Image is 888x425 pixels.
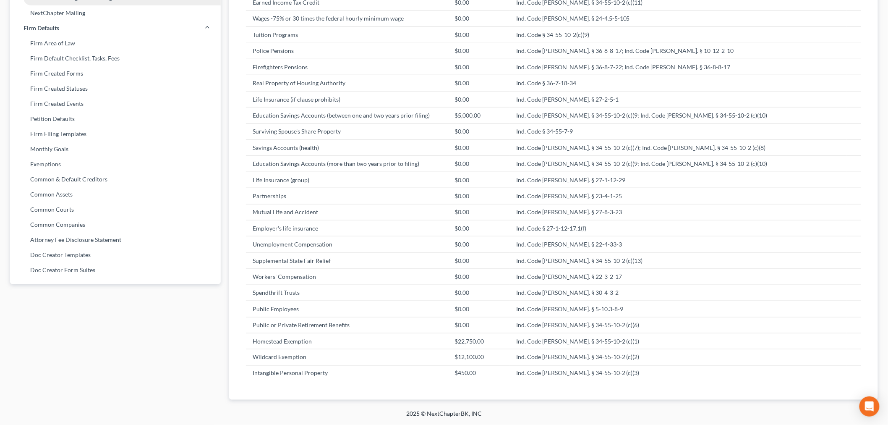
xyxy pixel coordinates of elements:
td: Unemployment Compensation [246,236,448,252]
td: Mutual Life and Accident [246,204,448,220]
td: Homestead Exemption [246,333,448,349]
a: Common Assets [10,187,221,202]
a: Firm Defaults [10,21,221,36]
td: Spendthrift Trusts [246,285,448,301]
td: $0.00 [448,75,509,91]
td: Life Insurance (if clause prohibits) [246,91,448,107]
td: Ind. Code [PERSON_NAME]. § 34-55-10-2 (c)(9; Ind. Code [PERSON_NAME]. § 34-55-10-2 (c)(10) [509,108,790,123]
span: Firm Defaults [24,24,59,32]
td: $0.00 [448,204,509,220]
a: Exemptions [10,157,221,172]
td: Employer's life insurance [246,220,448,236]
td: Ind. Code [PERSON_NAME]. § 34-55-10-2 (c)(13) [509,252,790,268]
td: Ind. Code [PERSON_NAME]. § 36-8-8-17; Ind. Code [PERSON_NAME]. § 10-12-2-10 [509,43,790,59]
div: 2025 © NextChapterBK, INC [205,410,683,425]
a: Common & Default Creditors [10,172,221,187]
td: $0.00 [448,301,509,317]
td: $22,750.00 [448,333,509,349]
td: Ind. Code § 34-55-10-2(c)(9) [509,27,790,43]
td: $0.00 [448,236,509,252]
td: Ind. Code [PERSON_NAME]. § 34-55-10-2 (c)(2) [509,349,790,365]
a: Common Courts [10,202,221,217]
td: Real Property of Housing Authority [246,75,448,91]
td: $0.00 [448,188,509,204]
a: NextChapter Mailing [10,5,221,21]
td: Ind. Code § 34-55-7-9 [509,123,790,139]
td: Ind. Code [PERSON_NAME]. § 27-2-5-1 [509,91,790,107]
td: Police Pensions [246,43,448,59]
td: Workers' Compensation [246,269,448,285]
a: Monthly Goals [10,142,221,157]
td: Ind. Code [PERSON_NAME]. § 27-1-12-29 [509,172,790,188]
td: Public or Private Retirement Benefits [246,317,448,333]
td: $0.00 [448,317,509,333]
td: $450.00 [448,365,509,381]
a: Firm Created Forms [10,66,221,81]
a: Petition Defaults [10,111,221,126]
td: $0.00 [448,285,509,301]
td: Savings Accounts (health) [246,140,448,156]
td: Tuition Programs [246,27,448,43]
td: Ind. Code [PERSON_NAME]. § 22-4-33-3 [509,236,790,252]
td: Education Savings Accounts (more than two years prior to filing) [246,156,448,172]
a: Doc Creator Form Suites [10,262,221,278]
td: $0.00 [448,59,509,75]
td: Ind. Code [PERSON_NAME]. § 36-8-7-22; Ind. Code [PERSON_NAME]. § 36-8-8-17 [509,59,790,75]
td: Ind. Code [PERSON_NAME]. § 23-4-1-25 [509,188,790,204]
td: $0.00 [448,140,509,156]
td: Ind. Code [PERSON_NAME]. § 34-55-10-2 (c)(6) [509,317,790,333]
td: Partnerships [246,188,448,204]
td: $0.00 [448,269,509,285]
td: Ind. Code [PERSON_NAME]. § 5-10.3-8-9 [509,301,790,317]
td: Wages -75% or 30 times the federal hourly minimum wage [246,10,448,26]
td: Ind. Code [PERSON_NAME]. § 22-3-2-17 [509,269,790,285]
td: $0.00 [448,123,509,139]
td: Supplemental State Fair Relief [246,252,448,268]
td: Ind. Code § 27-1-12-17.1(f) [509,220,790,236]
td: Education Savings Accounts (between one and two years prior filing) [246,108,448,123]
a: Attorney Fee Disclosure Statement [10,232,221,247]
a: Firm Created Events [10,96,221,111]
td: Intangible Personal Property [246,365,448,381]
td: Ind. Code [PERSON_NAME]. § 34-55-10-2 (c)(1) [509,333,790,349]
td: Life Insurance (group) [246,172,448,188]
td: $0.00 [448,91,509,107]
td: Ind. Code [PERSON_NAME]. § 34-55-10-2 (c)(9; Ind. Code [PERSON_NAME]. § 34-55-10-2 (c)(10) [509,156,790,172]
td: $0.00 [448,220,509,236]
td: Firefighters Pensions [246,59,448,75]
td: Ind. Code [PERSON_NAME]. § 24-4.5-5-105 [509,10,790,26]
td: Wildcard Exemption [246,349,448,365]
td: Ind. Code § 36-7-18-34 [509,75,790,91]
td: Ind. Code [PERSON_NAME]. § 34-55-10-2 (c)(3) [509,365,790,381]
td: $0.00 [448,43,509,59]
td: $0.00 [448,156,509,172]
td: $0.00 [448,252,509,268]
td: $5,000.00 [448,108,509,123]
a: Firm Default Checklist, Tasks, Fees [10,51,221,66]
td: Surviving Spouse's Share Property [246,123,448,139]
td: $0.00 [448,27,509,43]
div: Open Intercom Messenger [859,396,880,417]
td: $12,100.00 [448,349,509,365]
td: Ind. Code [PERSON_NAME]. § 27-8-3-23 [509,204,790,220]
a: Common Companies [10,217,221,232]
a: Firm Created Statuses [10,81,221,96]
td: $0.00 [448,10,509,26]
td: $0.00 [448,172,509,188]
a: Firm Filing Templates [10,126,221,142]
td: Public Employees [246,301,448,317]
td: Ind. Code [PERSON_NAME]. § 34-55-10-2 (c)(7); Ind. Code [PERSON_NAME]. § 34-55-10-2 (c)(8) [509,140,790,156]
a: Firm Area of Law [10,36,221,51]
td: Ind. Code [PERSON_NAME]. § 30-4-3-2 [509,285,790,301]
a: Doc Creator Templates [10,247,221,262]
